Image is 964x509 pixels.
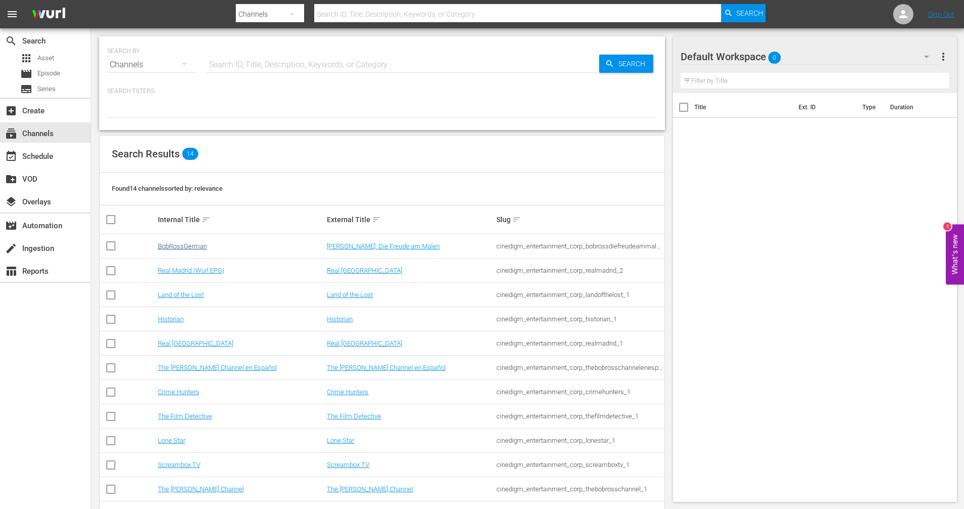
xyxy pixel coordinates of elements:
a: Real [GEOGRAPHIC_DATA] [158,340,233,347]
a: Historian [158,315,184,323]
div: cinedigm_entertainment_corp_lonestar_1 [496,437,663,444]
a: Land of the Lost [327,291,373,299]
a: Historian [327,315,353,323]
span: Search [614,55,653,73]
div: cinedigm_entertainment_corp_crimehunters_1 [496,388,663,396]
span: Ingestion [5,242,17,254]
span: Episode [20,68,32,80]
a: Screambox TV [327,461,369,469]
a: Lone Star [158,437,185,444]
a: Sign Out [928,10,954,18]
span: Automation [5,220,17,232]
a: Lone Star [327,437,354,444]
div: cinedigm_entertainment_corp_thebobrosschannel_1 [496,485,663,493]
span: Found 14 channels sorted by: relevance [112,185,223,192]
div: cinedigm_entertainment_corp_bobrossdiefreudeammalen_1 [496,242,663,250]
span: Schedule [5,150,17,162]
img: ans4CAIJ8jUAAAAAAAAAAAAAAAAAAAAAAAAgQb4GAAAAAAAAAAAAAAAAAAAAAAAAJMjXAAAAAAAAAAAAAAAAAAAAAAAAgAT5G... [24,3,73,26]
div: Internal Title [158,214,324,226]
span: Reports [5,265,17,277]
a: Crime Hunters [158,388,199,396]
span: Search [736,4,763,22]
th: Title [694,93,792,121]
a: The [PERSON_NAME] Channel [327,485,413,493]
div: cinedigm_entertainment_corp_thebobrosschannelenespaol_1 [496,364,663,371]
a: The Film Detective [158,412,212,420]
span: sort [512,215,521,224]
a: Real Madrid (Wurl EPG) [158,267,224,274]
th: Duration [884,93,945,121]
div: External Title [327,214,493,226]
div: 1 [943,223,951,231]
button: Open Feedback Widget [946,225,964,285]
div: cinedigm_entertainment_corp_landofthelost_1 [496,291,663,299]
a: The Film Detective [327,412,381,420]
div: Channels [107,51,196,79]
span: Overlays [5,196,17,208]
span: VOD [5,173,17,185]
button: Search [721,4,766,22]
span: 0 [768,47,781,68]
span: Series [20,83,32,95]
a: Crime Hunters [327,388,368,396]
a: The [PERSON_NAME] Channel en Español [158,364,277,371]
span: sort [201,215,211,224]
span: Asset [37,53,54,63]
th: Ext. ID [792,93,857,121]
a: Real [GEOGRAPHIC_DATA] [327,267,402,274]
th: Type [856,93,884,121]
a: BobRossGerman [158,242,207,250]
span: sort [372,215,381,224]
a: [PERSON_NAME]: Die Freude am Malen [327,242,440,250]
div: cinedigm_entertainment_corp_screamboxtv_1 [496,461,663,469]
span: more_vert [937,51,949,63]
a: Real [GEOGRAPHIC_DATA] [327,340,402,347]
span: Asset [20,52,32,64]
span: Channels [5,128,17,140]
span: 14 [182,148,198,160]
div: Slug [496,214,663,226]
span: Search [5,35,17,47]
a: Land of the Lost [158,291,204,299]
div: cinedigm_entertainment_corp_thefilmdetective_1 [496,412,663,420]
p: Search Filters: [107,87,657,96]
div: cinedigm_entertainment_corp_realmadrid_2 [496,267,663,274]
span: Create [5,105,17,117]
a: Screambox TV [158,461,200,469]
span: Series [37,84,56,94]
div: cinedigm_entertainment_corp_realmadrid_1 [496,340,663,347]
button: more_vert [937,45,949,69]
span: menu [6,8,18,20]
span: Search Results [112,148,180,160]
a: The [PERSON_NAME] Channel en Español [327,364,446,371]
div: Default Workspace [681,43,939,71]
a: The [PERSON_NAME] Channel [158,485,244,493]
div: cinedigm_entertainment_corp_historian_1 [496,315,663,323]
span: Episode [37,68,60,78]
button: Search [599,55,653,73]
